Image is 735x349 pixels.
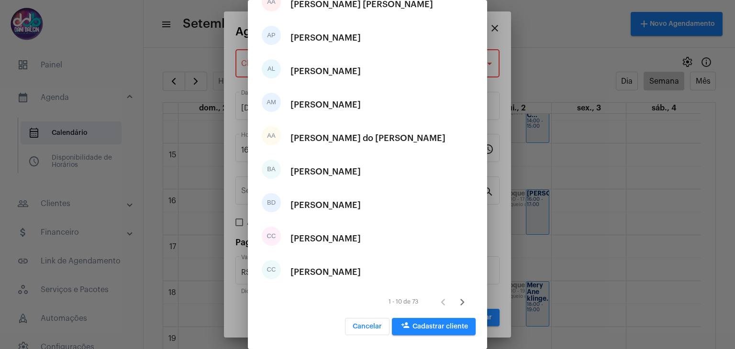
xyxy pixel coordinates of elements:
div: [PERSON_NAME] [290,191,361,219]
span: Cancelar [353,323,382,330]
mat-icon: person_add [400,321,411,332]
div: BD [262,193,281,212]
div: [PERSON_NAME] [290,23,361,52]
div: 1 - 10 de 73 [389,299,418,305]
div: [PERSON_NAME] [290,57,361,86]
div: AA [262,126,281,145]
span: Cadastrar cliente [400,323,468,330]
div: [PERSON_NAME] [290,157,361,186]
div: [PERSON_NAME] [290,90,361,119]
button: Próxima página [453,293,472,312]
div: AM [262,93,281,112]
div: [PERSON_NAME] [290,224,361,253]
div: AP [262,26,281,45]
div: CC [262,260,281,279]
div: [PERSON_NAME] [290,258,361,286]
button: Cadastrar cliente [392,318,476,335]
button: Cancelar [345,318,390,335]
div: BA [262,160,281,179]
button: Página anterior [434,293,453,312]
div: Próxima página [434,274,476,285]
div: CC [262,227,281,246]
div: [PERSON_NAME] do [PERSON_NAME] [290,124,445,153]
div: AL [262,59,281,78]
